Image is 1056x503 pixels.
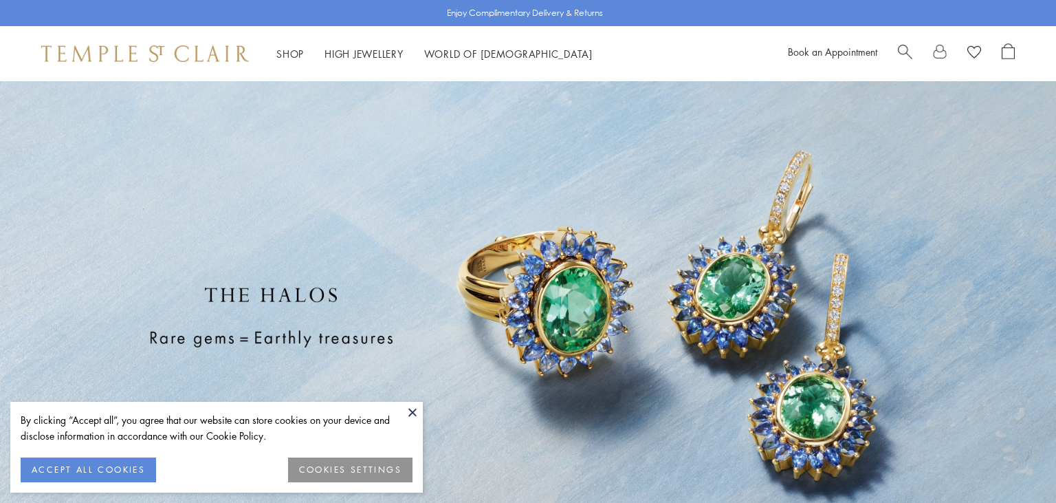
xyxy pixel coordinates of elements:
img: Temple St. Clair [41,45,249,62]
a: Book an Appointment [788,45,877,58]
a: ShopShop [276,47,304,61]
a: Open Shopping Bag [1002,43,1015,64]
a: World of [DEMOGRAPHIC_DATA]World of [DEMOGRAPHIC_DATA] [424,47,593,61]
a: High JewelleryHigh Jewellery [324,47,404,61]
div: By clicking “Accept all”, you agree that our website can store cookies on your device and disclos... [21,412,412,444]
a: View Wishlist [967,43,981,64]
button: ACCEPT ALL COOKIES [21,458,156,482]
nav: Main navigation [276,45,593,63]
button: COOKIES SETTINGS [288,458,412,482]
p: Enjoy Complimentary Delivery & Returns [447,6,603,20]
iframe: Gorgias live chat messenger [987,438,1042,489]
a: Search [898,43,912,64]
